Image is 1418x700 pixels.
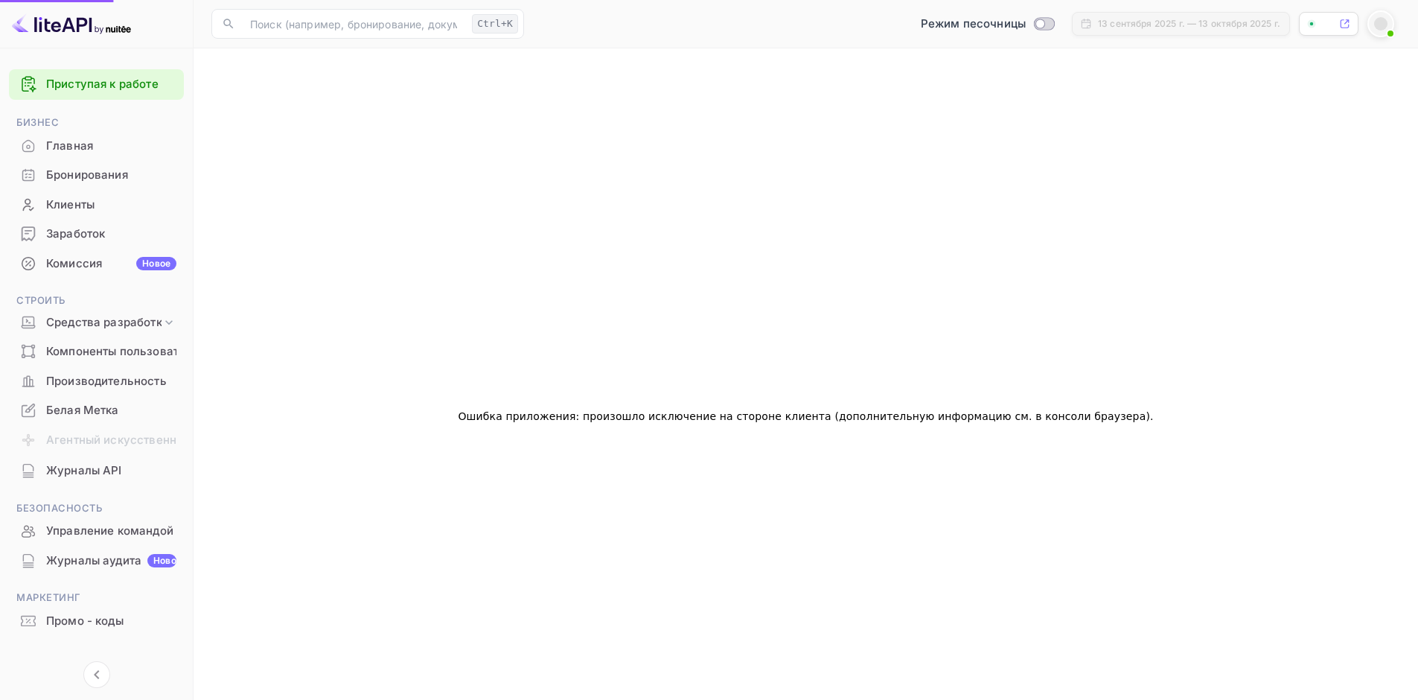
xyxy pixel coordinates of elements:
a: Компоненты пользовательского интерфейса [9,337,184,365]
a: Приступая к работе [46,76,176,93]
a: Управление командой [9,517,184,544]
ya-tr-span: Клиенты [46,197,95,214]
ya-tr-span: Ctrl+K [477,18,513,29]
a: Журналы API [9,456,184,484]
ya-tr-span: Комиссия [46,255,102,273]
a: Журналы аудитаНовое [9,547,184,574]
ya-tr-span: Промо - коды [46,613,124,630]
ya-tr-span: Управление командой [46,523,173,540]
ya-tr-span: Приступая к работе [46,77,159,91]
div: КомиссияНовое [9,249,184,279]
ya-tr-span: Режим песочницы [921,16,1026,31]
ya-tr-span: Средства разработки [46,314,169,331]
div: Белая Метка [9,396,184,425]
a: Бронирования [9,161,184,188]
ya-tr-span: 13 сентября 2025 г. — 13 октября 2025 г. [1098,18,1280,29]
ya-tr-span: Главная [46,138,93,155]
ya-tr-span: Журналы API [46,462,122,480]
ya-tr-span: Компоненты пользовательского интерфейса [46,343,302,360]
a: Промо - коды [9,607,184,634]
div: Главная [9,132,184,161]
a: КомиссияНовое [9,249,184,277]
ya-tr-span: Маркетинг [16,591,81,603]
div: Журналы аудитаНовое [9,547,184,576]
div: Производительность [9,367,184,396]
div: Клиенты [9,191,184,220]
ya-tr-span: Заработок [46,226,105,243]
button: Свернуть навигацию [83,661,110,688]
div: Бронирования [9,161,184,190]
ya-tr-span: . [1150,410,1154,422]
ya-tr-span: Журналы аудита [46,553,141,570]
a: Белая Метка [9,396,184,424]
ya-tr-span: Безопасность [16,502,102,514]
ya-tr-span: Новое [142,258,170,269]
ya-tr-span: Бизнес [16,116,59,128]
ya-tr-span: Белая Метка [46,402,119,419]
div: Средства разработки [9,310,184,336]
input: Поиск (например, бронирование, документация) [241,9,466,39]
div: Новое [147,554,176,567]
ya-tr-span: Строить [16,294,66,306]
div: Промо - коды [9,607,184,636]
div: Управление командой [9,517,184,546]
ya-tr-span: Ошибка приложения: произошло исключение на стороне клиента (дополнительную информацию см. в консо... [458,410,1150,422]
div: Приступая к работе [9,69,184,100]
div: Компоненты пользовательского интерфейса [9,337,184,366]
img: Логотип LiteAPI [12,12,131,36]
ya-tr-span: Бронирования [46,167,128,184]
div: Заработок [9,220,184,249]
a: Заработок [9,220,184,247]
div: Журналы API [9,456,184,486]
a: Производительность [9,367,184,395]
a: Клиенты [9,191,184,218]
div: Переключиться в производственный режим [915,16,1060,33]
a: Главная [9,132,184,159]
ya-tr-span: Производительность [46,373,167,390]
